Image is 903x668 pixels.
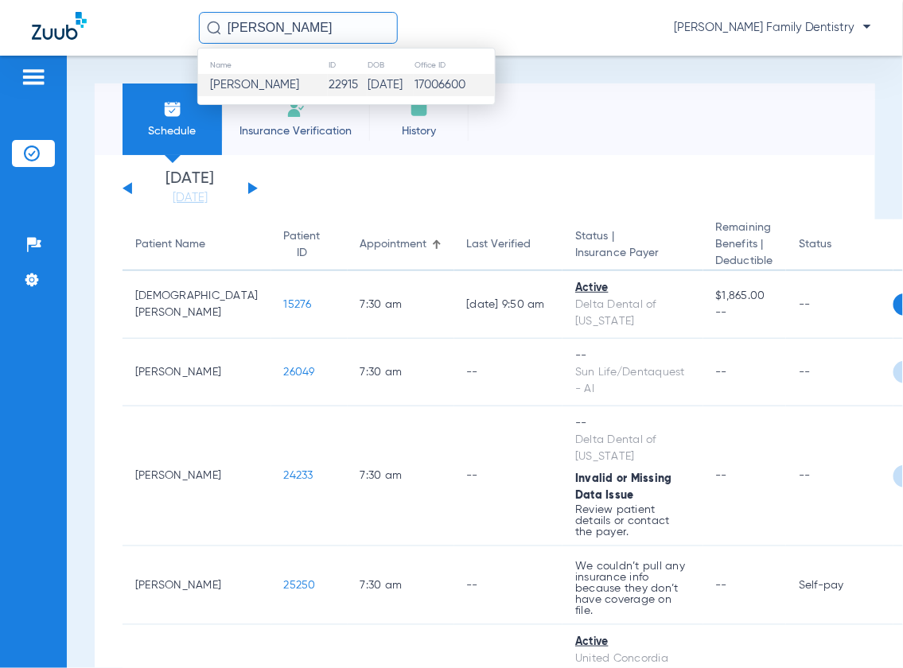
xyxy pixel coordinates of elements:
[123,406,271,546] td: [PERSON_NAME]
[716,305,774,321] span: --
[786,339,893,406] td: --
[454,271,563,339] td: [DATE] 9:50 AM
[198,56,328,74] th: Name
[286,99,306,118] img: Manual Insurance Verification
[414,74,495,96] td: 17006600
[134,123,210,139] span: Schedule
[142,190,238,206] a: [DATE]
[467,236,531,253] div: Last Verified
[410,99,429,118] img: History
[328,74,368,96] td: 22915
[575,432,690,465] div: Delta Dental of [US_STATE]
[348,406,454,546] td: 7:30 AM
[348,339,454,406] td: 7:30 AM
[786,219,893,271] th: Status
[207,21,221,35] img: Search Icon
[823,592,903,668] iframe: Chat Widget
[328,56,368,74] th: ID
[142,171,238,206] li: [DATE]
[123,546,271,625] td: [PERSON_NAME]
[575,561,690,616] p: We couldn’t pull any insurance info because they don’t have coverage on file.
[703,219,787,271] th: Remaining Benefits |
[716,580,728,591] span: --
[284,299,312,310] span: 15276
[575,364,690,398] div: Sun Life/Dentaquest - AI
[575,297,690,330] div: Delta Dental of [US_STATE]
[716,367,728,378] span: --
[786,406,893,546] td: --
[716,288,774,305] span: $1,865.00
[348,546,454,625] td: 7:30 AM
[575,245,690,262] span: Insurance Payer
[360,236,427,253] div: Appointment
[562,219,703,271] th: Status |
[135,236,259,253] div: Patient Name
[234,123,357,139] span: Insurance Verification
[360,236,442,253] div: Appointment
[284,228,335,262] div: Patient ID
[368,56,415,74] th: DOB
[199,12,398,44] input: Search for patients
[284,470,313,481] span: 24233
[454,406,563,546] td: --
[575,634,690,651] div: Active
[575,415,690,432] div: --
[284,228,321,262] div: Patient ID
[575,280,690,297] div: Active
[210,79,299,91] span: [PERSON_NAME]
[123,339,271,406] td: [PERSON_NAME]
[123,271,271,339] td: [DEMOGRAPHIC_DATA][PERSON_NAME]
[368,74,415,96] td: [DATE]
[467,236,551,253] div: Last Verified
[284,367,315,378] span: 26049
[381,123,457,139] span: History
[575,473,672,501] span: Invalid or Missing Data Issue
[575,504,690,538] p: Review patient details or contact the payer.
[786,271,893,339] td: --
[414,56,495,74] th: Office ID
[575,348,690,364] div: --
[32,12,87,40] img: Zuub Logo
[454,339,563,406] td: --
[786,546,893,625] td: Self-pay
[716,253,774,270] span: Deductible
[21,68,46,87] img: hamburger-icon
[135,236,205,253] div: Patient Name
[284,580,316,591] span: 25250
[454,546,563,625] td: --
[716,470,728,481] span: --
[348,271,454,339] td: 7:30 AM
[674,20,871,36] span: [PERSON_NAME] Family Dentistry
[163,99,182,118] img: Schedule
